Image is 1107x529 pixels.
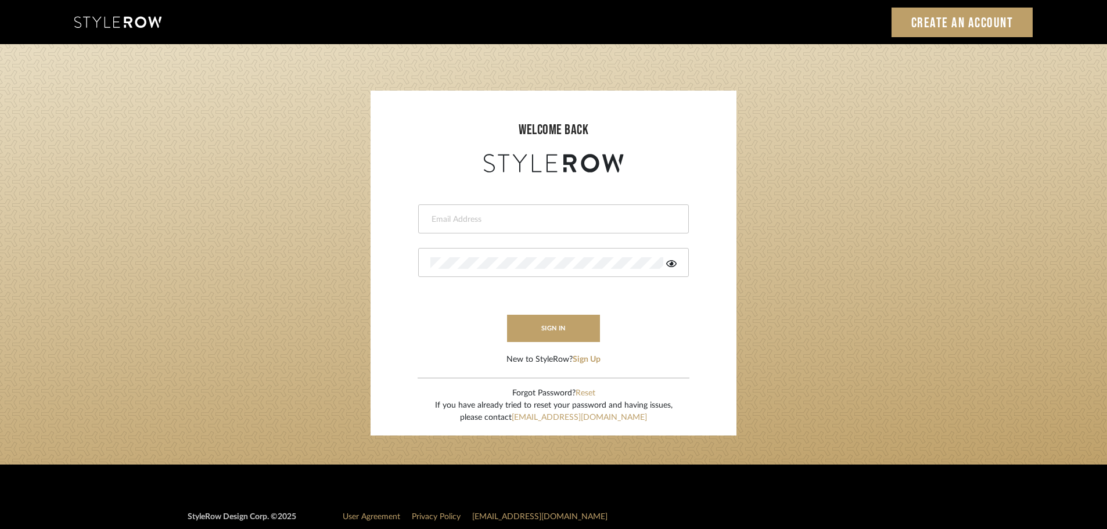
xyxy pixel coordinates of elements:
div: New to StyleRow? [506,354,601,366]
button: Reset [576,387,595,400]
div: If you have already tried to reset your password and having issues, please contact [435,400,673,424]
a: Create an Account [892,8,1033,37]
div: Forgot Password? [435,387,673,400]
button: Sign Up [573,354,601,366]
a: [EMAIL_ADDRESS][DOMAIN_NAME] [472,513,608,521]
a: User Agreement [343,513,400,521]
input: Email Address [430,214,674,225]
button: sign in [507,315,600,342]
a: [EMAIL_ADDRESS][DOMAIN_NAME] [512,413,647,422]
a: Privacy Policy [412,513,461,521]
div: welcome back [382,120,725,141]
